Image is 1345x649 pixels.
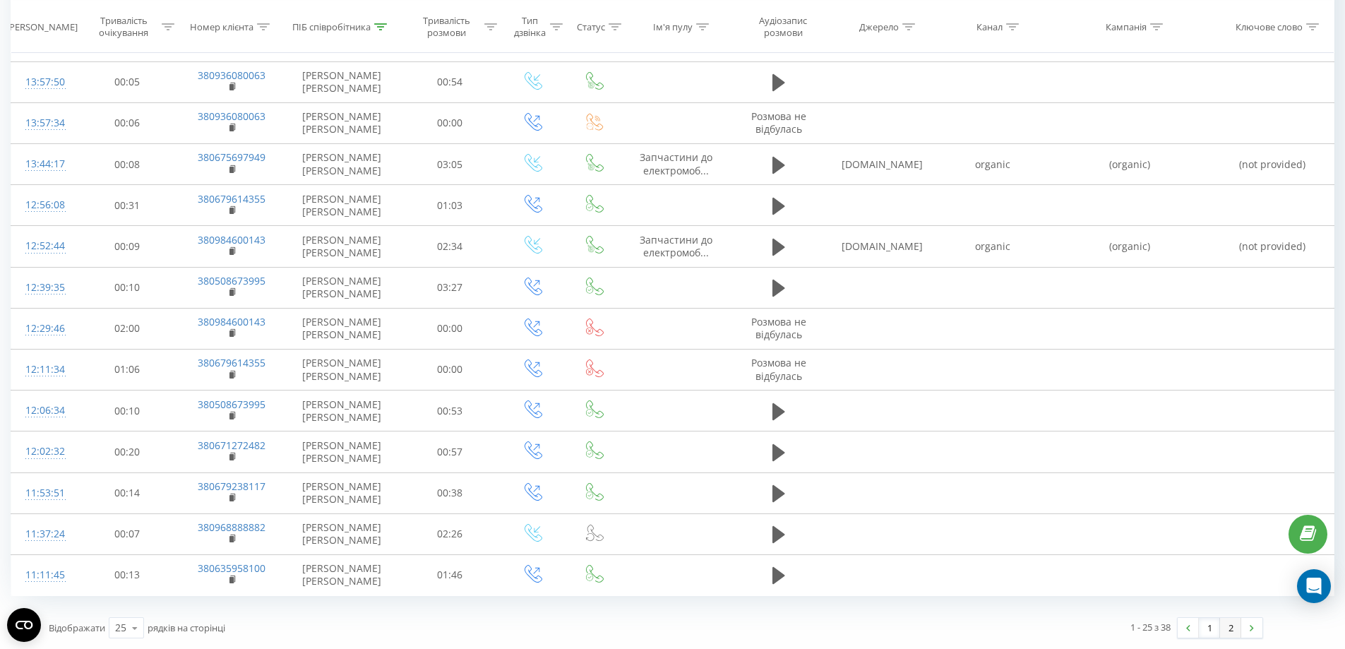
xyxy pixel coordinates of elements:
td: 02:00 [76,308,179,349]
a: 380671272482 [198,439,265,452]
a: 2 [1220,618,1241,638]
td: 00:38 [399,472,501,513]
span: Відображати [49,621,105,634]
td: 00:13 [76,554,179,595]
td: 00:05 [76,61,179,102]
a: 380679238117 [198,480,265,493]
td: (not provided) [1211,144,1334,185]
td: [PERSON_NAME] [PERSON_NAME] [285,267,399,308]
td: 03:05 [399,144,501,185]
td: [PERSON_NAME] [PERSON_NAME] [285,472,399,513]
div: Канал [976,20,1003,32]
td: 00:53 [399,391,501,431]
td: 03:27 [399,267,501,308]
td: 02:34 [399,226,501,267]
td: 01:06 [76,349,179,390]
td: 00:00 [399,102,501,143]
span: Запчастини до електромоб... [640,233,712,259]
a: 380968888882 [198,520,265,534]
td: (not provided) [1211,226,1334,267]
a: 380936080063 [198,109,265,123]
div: 12:29:46 [25,315,62,343]
div: ПІБ співробітника [292,20,371,32]
span: Розмова не відбулась [751,356,806,382]
td: 02:26 [399,513,501,554]
a: 380936080063 [198,69,265,82]
a: 1 [1199,618,1220,638]
div: 11:11:45 [25,561,62,589]
td: 00:20 [76,431,179,472]
div: 11:53:51 [25,480,62,507]
td: organic [938,226,1048,267]
td: [PERSON_NAME] [PERSON_NAME] [285,349,399,390]
div: Аудіозапис розмови [742,15,824,39]
td: (organic) [1048,144,1211,185]
a: 380679614355 [198,192,265,206]
div: Номер клієнта [190,20,253,32]
div: 12:39:35 [25,274,62,302]
span: Розмова не відбулась [751,109,806,136]
td: (organic) [1048,226,1211,267]
a: 380984600143 [198,315,265,328]
td: 00:31 [76,185,179,226]
div: [PERSON_NAME] [6,20,78,32]
td: 00:10 [76,267,179,308]
td: [PERSON_NAME] [PERSON_NAME] [285,144,399,185]
td: 00:54 [399,61,501,102]
div: 12:06:34 [25,397,62,424]
div: Статус [577,20,605,32]
a: 380635958100 [198,561,265,575]
a: 380508673995 [198,274,265,287]
div: 25 [115,621,126,635]
td: 00:07 [76,513,179,554]
td: [PERSON_NAME] [PERSON_NAME] [285,308,399,349]
a: 380508673995 [198,398,265,411]
div: Тип дзвінка [513,15,546,39]
div: 12:11:34 [25,356,62,383]
div: Тривалість очікування [89,15,159,39]
td: 00:09 [76,226,179,267]
div: Тривалість розмови [412,15,482,39]
td: 00:06 [76,102,179,143]
td: [PERSON_NAME] [PERSON_NAME] [285,554,399,595]
a: 380675697949 [198,150,265,164]
span: Розмова не відбулась [751,315,806,341]
div: 13:44:17 [25,150,62,178]
div: Ключове слово [1236,20,1303,32]
span: рядків на сторінці [148,621,225,634]
td: [PERSON_NAME] [PERSON_NAME] [285,391,399,431]
td: 00:00 [399,308,501,349]
div: 13:57:50 [25,69,62,96]
td: [PERSON_NAME] [PERSON_NAME] [285,431,399,472]
div: Ім'я пулу [653,20,693,32]
td: [DOMAIN_NAME] [827,226,938,267]
td: 00:57 [399,431,501,472]
td: 00:10 [76,391,179,431]
td: [PERSON_NAME] [PERSON_NAME] [285,185,399,226]
div: Open Intercom Messenger [1297,569,1331,603]
td: 00:00 [399,349,501,390]
button: Open CMP widget [7,608,41,642]
td: 00:08 [76,144,179,185]
td: [PERSON_NAME] [PERSON_NAME] [285,61,399,102]
td: 01:46 [399,554,501,595]
a: 380679614355 [198,356,265,369]
div: 12:02:32 [25,438,62,465]
a: 380984600143 [198,233,265,246]
div: 11:37:24 [25,520,62,548]
div: 12:56:08 [25,191,62,219]
td: 01:03 [399,185,501,226]
td: [PERSON_NAME] [PERSON_NAME] [285,226,399,267]
td: [PERSON_NAME] [PERSON_NAME] [285,102,399,143]
div: 12:52:44 [25,232,62,260]
div: Кампанія [1106,20,1147,32]
span: Запчастини до електромоб... [640,150,712,177]
td: [DOMAIN_NAME] [827,144,938,185]
div: 1 - 25 з 38 [1130,620,1171,634]
td: 00:14 [76,472,179,513]
div: 13:57:34 [25,109,62,137]
td: organic [938,144,1048,185]
div: Джерело [859,20,899,32]
td: [PERSON_NAME] [PERSON_NAME] [285,513,399,554]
